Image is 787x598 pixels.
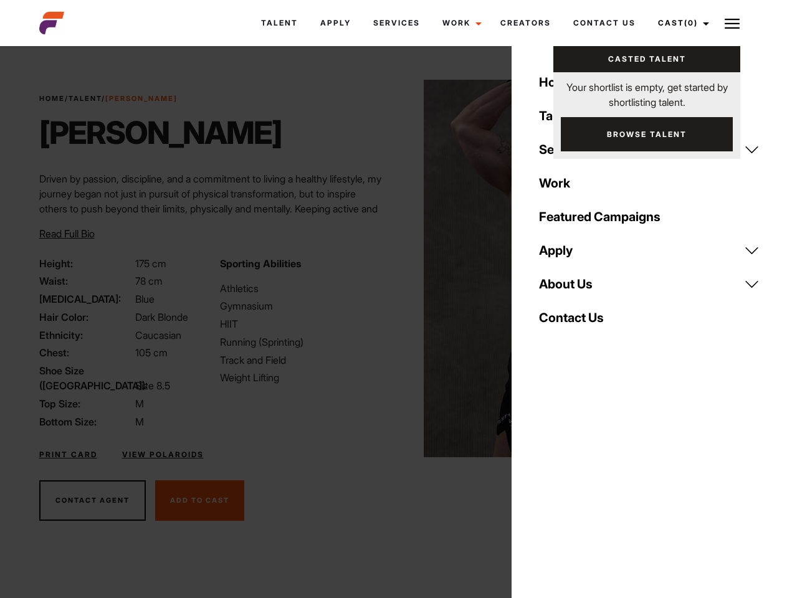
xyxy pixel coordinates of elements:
a: Casted Talent [553,46,740,72]
span: M [135,415,144,428]
img: Burger icon [725,16,740,31]
a: Home [39,94,65,103]
a: Creators [489,6,562,40]
li: Weight Lifting [220,370,386,385]
span: Shoe Size ([GEOGRAPHIC_DATA]): [39,363,133,393]
button: Read Full Bio [39,226,95,241]
a: Browse Talent [561,117,733,151]
a: About Us [532,267,767,301]
span: M [135,397,144,410]
span: Waist: [39,273,133,288]
li: HIIT [220,316,386,331]
button: Add To Cast [155,480,244,521]
p: Your shortlist is empty, get started by shortlisting talent. [553,72,740,110]
span: 105 cm [135,346,168,359]
a: Apply [532,234,767,267]
span: Dark Blonde [135,311,188,323]
li: Athletics [220,281,386,296]
span: 78 cm [135,275,163,287]
a: View Polaroids [122,449,204,460]
span: Top Size: [39,396,133,411]
span: [MEDICAL_DATA]: [39,292,133,306]
span: Read Full Bio [39,227,95,240]
span: Caucasian [135,329,181,341]
a: Services [532,133,767,166]
a: Featured Campaigns [532,200,767,234]
li: Running (Sprinting) [220,335,386,349]
span: Hair Color: [39,310,133,325]
a: Work [532,166,767,200]
img: cropped-aefm-brand-fav-22-square.png [39,11,64,36]
span: Blue [135,293,155,305]
a: Apply [309,6,362,40]
a: Services [362,6,431,40]
a: Talent [69,94,102,103]
span: / / [39,93,178,104]
a: Home [532,65,767,99]
button: Contact Agent [39,480,146,521]
a: Contact Us [562,6,647,40]
span: Chest: [39,345,133,360]
li: Track and Field [220,353,386,368]
span: (0) [684,18,698,27]
a: Talent [532,99,767,133]
a: Cast(0) [647,6,717,40]
span: Ethnicity: [39,328,133,343]
span: Size 8.5 [135,379,170,392]
strong: [PERSON_NAME] [105,94,178,103]
a: Contact Us [532,301,767,335]
span: Add To Cast [170,496,229,505]
span: 175 cm [135,257,166,270]
strong: Sporting Abilities [220,257,301,270]
a: Print Card [39,449,97,460]
p: Driven by passion, discipline, and a commitment to living a healthy lifestyle, my journey began n... [39,171,386,246]
span: Height: [39,256,133,271]
h1: [PERSON_NAME] [39,114,282,151]
a: Talent [250,6,309,40]
span: Bottom Size: [39,414,133,429]
li: Gymnasium [220,298,386,313]
a: Work [431,6,489,40]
